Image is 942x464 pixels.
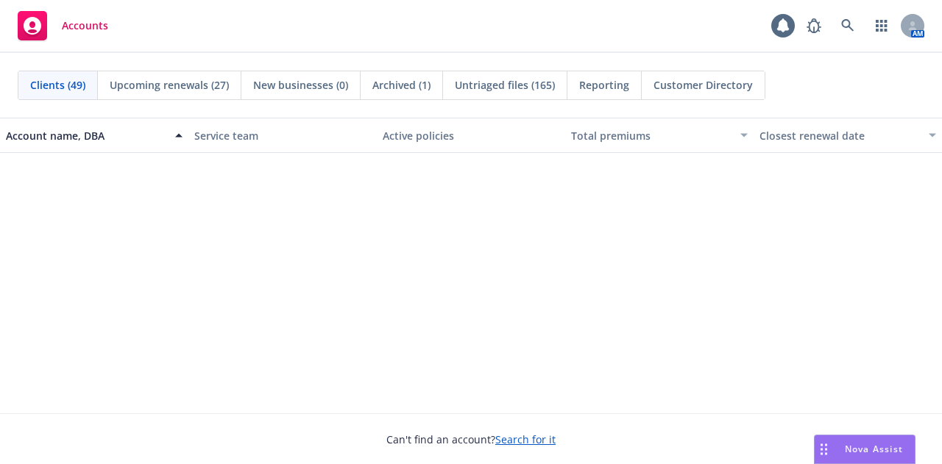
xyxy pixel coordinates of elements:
span: Clients (49) [30,77,85,93]
a: Accounts [12,5,114,46]
div: Drag to move [815,435,833,463]
span: Nova Assist [845,443,903,455]
div: Service team [194,128,371,143]
span: New businesses (0) [253,77,348,93]
button: Nova Assist [814,435,916,464]
div: Active policies [383,128,559,143]
a: Report a Bug [799,11,829,40]
a: Search for it [495,432,556,446]
span: Reporting [579,77,629,93]
button: Closest renewal date [754,118,942,153]
span: Accounts [62,20,108,32]
button: Service team [188,118,377,153]
span: Customer Directory [654,77,753,93]
span: Can't find an account? [386,432,556,447]
button: Total premiums [565,118,754,153]
div: Account name, DBA [6,128,166,143]
div: Total premiums [571,128,732,143]
button: Active policies [377,118,565,153]
a: Switch app [867,11,896,40]
div: Closest renewal date [759,128,920,143]
span: Untriaged files (165) [455,77,555,93]
a: Search [833,11,863,40]
span: Upcoming renewals (27) [110,77,229,93]
span: Archived (1) [372,77,431,93]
